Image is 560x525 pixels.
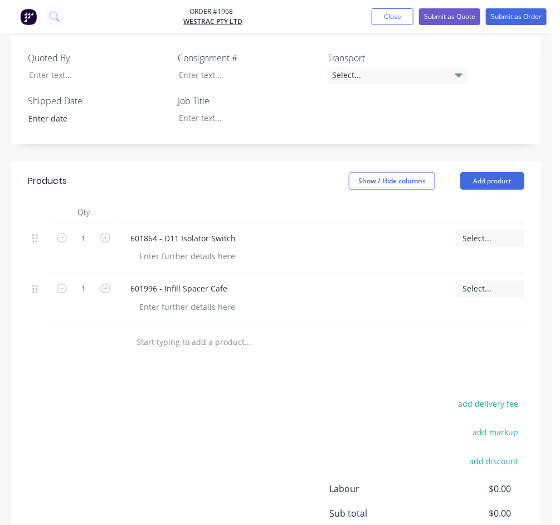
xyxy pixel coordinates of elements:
button: Add product [460,172,524,190]
span: Sub total [329,507,428,521]
label: Job Title [178,94,317,108]
div: 601864 - D11 Isolator Switch [121,230,245,246]
button: add discount [464,454,524,469]
span: $0.00 [428,507,511,521]
button: Submit as Quote [419,8,480,25]
input: Start typing to add a product... [136,332,303,354]
div: Qty [50,201,117,223]
button: add delivery fee [452,397,524,412]
div: Products [28,174,67,188]
span: $0.00 [428,483,511,496]
img: Factory [20,8,37,25]
label: Quoted By [28,51,167,65]
button: add markup [467,425,524,440]
label: Consignment # [178,51,317,65]
a: WesTrac Pty Ltd [183,17,242,27]
span: Select... [462,232,533,244]
span: Select... [462,283,533,295]
span: Labour [329,483,428,496]
button: Submit as Order [486,8,547,25]
div: Select... [328,67,467,84]
button: Close [372,8,413,25]
span: Order #1968 - [183,7,242,17]
button: Show / Hide columns [349,172,435,190]
label: Shipped Date [28,94,167,108]
label: Transport [328,51,467,65]
input: Enter date [21,110,159,127]
div: 601996 - Infill Spacer Cafe [121,281,236,297]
